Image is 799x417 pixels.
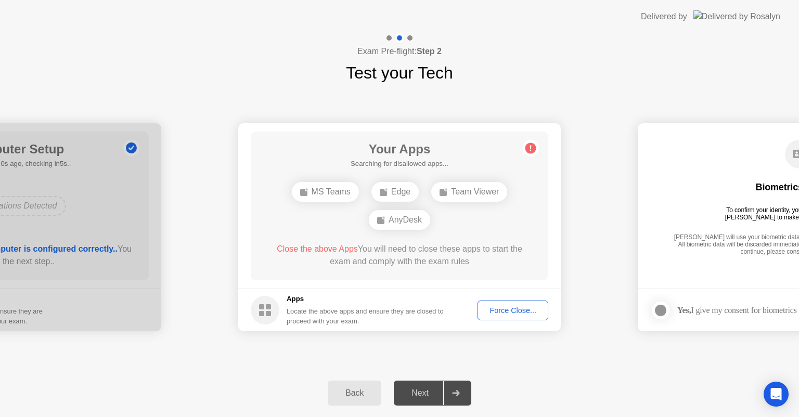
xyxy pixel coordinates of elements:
[481,306,545,315] div: Force Close...
[371,182,419,202] div: Edge
[351,140,448,159] h1: Your Apps
[287,294,444,304] h5: Apps
[331,388,378,398] div: Back
[351,159,448,169] h5: Searching for disallowed apps...
[397,388,443,398] div: Next
[431,182,507,202] div: Team Viewer
[328,381,381,406] button: Back
[357,45,442,58] h4: Exam Pre-flight:
[641,10,687,23] div: Delivered by
[277,244,358,253] span: Close the above Apps
[677,306,691,315] strong: Yes,
[346,60,453,85] h1: Test your Tech
[369,210,430,230] div: AnyDesk
[693,10,780,22] img: Delivered by Rosalyn
[292,182,359,202] div: MS Teams
[394,381,471,406] button: Next
[266,243,534,268] div: You will need to close these apps to start the exam and comply with the exam rules
[764,382,789,407] div: Open Intercom Messenger
[478,301,548,320] button: Force Close...
[417,47,442,56] b: Step 2
[287,306,444,326] div: Locate the above apps and ensure they are closed to proceed with your exam.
